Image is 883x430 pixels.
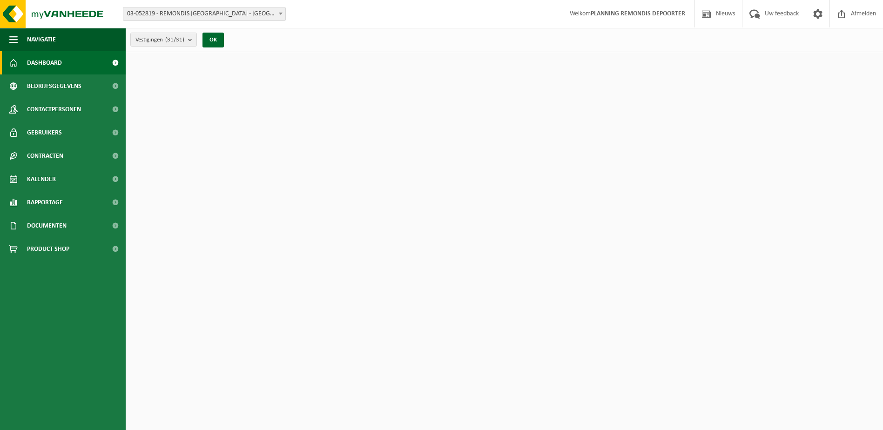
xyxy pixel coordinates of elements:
[27,168,56,191] span: Kalender
[165,37,184,43] count: (31/31)
[27,51,62,74] span: Dashboard
[591,10,685,17] strong: PLANNING REMONDIS DEPOORTER
[27,237,69,261] span: Product Shop
[27,74,81,98] span: Bedrijfsgegevens
[202,33,224,47] button: OK
[27,191,63,214] span: Rapportage
[123,7,286,21] span: 03-052819 - REMONDIS WEST-VLAANDEREN - OOSTENDE
[135,33,184,47] span: Vestigingen
[27,121,62,144] span: Gebruikers
[130,33,197,47] button: Vestigingen(31/31)
[27,98,81,121] span: Contactpersonen
[27,144,63,168] span: Contracten
[27,28,56,51] span: Navigatie
[123,7,285,20] span: 03-052819 - REMONDIS WEST-VLAANDEREN - OOSTENDE
[27,214,67,237] span: Documenten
